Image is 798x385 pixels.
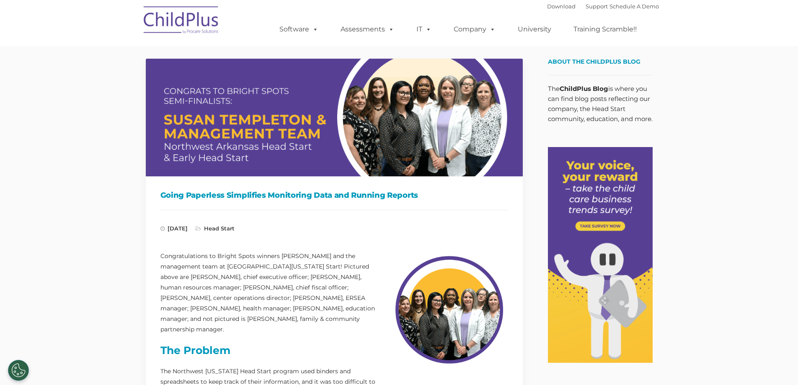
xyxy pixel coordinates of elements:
[139,0,223,42] img: ChildPlus by Procare Solutions
[160,344,230,357] strong: The Problem
[609,3,659,10] a: Schedule A Demo
[445,21,504,38] a: Company
[548,58,640,65] span: About the ChildPlus Blog
[332,21,403,38] a: Assessments
[204,225,235,232] a: Head Start
[509,21,560,38] a: University
[547,3,659,10] font: |
[547,3,576,10] a: Download
[586,3,608,10] a: Support
[160,189,508,202] h1: Going Paperless Simplifies Monitoring Data and Running Reports
[560,85,608,93] strong: ChildPlus Blog
[408,21,440,38] a: IT
[160,225,188,232] span: [DATE]
[160,251,379,335] p: Congratulations to Bright Spots winners [PERSON_NAME] and the management team at [GEOGRAPHIC_DATA...
[8,360,29,381] button: Cookies Settings
[271,21,327,38] a: Software
[565,21,645,38] a: Training Scramble!!
[548,84,653,124] p: The is where you can find blog posts reflecting our company, the Head Start community, education,...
